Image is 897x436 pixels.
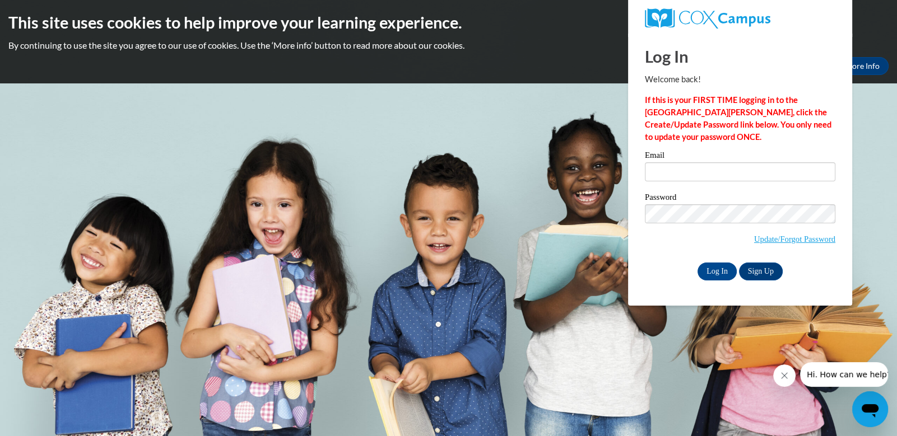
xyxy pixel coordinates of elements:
iframe: Close message [773,364,796,387]
label: Email [645,151,835,162]
h1: Log In [645,45,835,68]
h2: This site uses cookies to help improve your learning experience. [8,11,889,34]
span: Hi. How can we help? [7,8,91,17]
p: By continuing to use the site you agree to our use of cookies. Use the ‘More info’ button to read... [8,39,889,51]
img: COX Campus [645,8,770,29]
label: Password [645,193,835,204]
p: Welcome back! [645,73,835,86]
a: COX Campus [645,8,835,29]
input: Log In [698,262,737,280]
a: Sign Up [739,262,783,280]
strong: If this is your FIRST TIME logging in to the [GEOGRAPHIC_DATA][PERSON_NAME], click the Create/Upd... [645,95,831,142]
a: Update/Forgot Password [754,235,835,243]
a: More Info [836,57,889,75]
iframe: Message from company [800,362,888,387]
iframe: Button to launch messaging window [852,391,888,427]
